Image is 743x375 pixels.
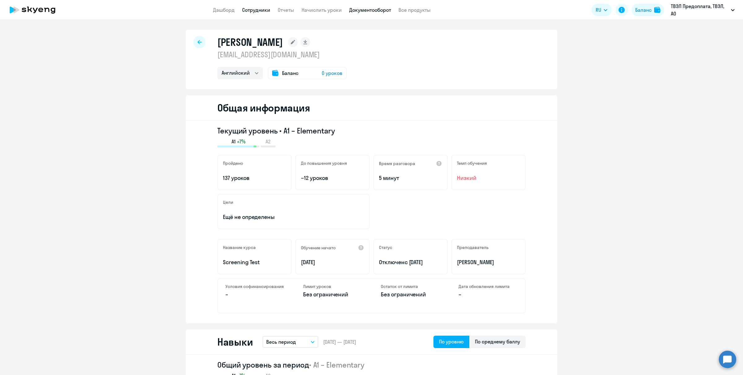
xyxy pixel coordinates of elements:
[213,7,235,13] a: Дашборд
[232,138,236,145] span: A1
[223,199,233,205] h5: Цели
[632,4,664,16] button: Балансbalance
[282,69,298,77] span: Баланс
[379,161,415,166] h5: Время разговора
[237,138,245,145] span: +7%
[301,174,364,182] p: ~12 уроков
[266,338,296,346] p: Весь период
[303,284,362,289] h4: Лимит уроков
[457,174,520,182] span: Низкий
[278,7,294,13] a: Отчеты
[457,245,489,250] h5: Преподаватель
[596,6,601,14] span: RU
[217,336,253,348] h2: Навыки
[223,258,286,266] p: Screening Test
[379,258,442,266] p: Отключен
[457,160,487,166] h5: Темп обучения
[223,160,243,166] h5: Пройдено
[225,284,285,289] h4: Условия софинансирования
[591,4,612,16] button: RU
[475,338,520,345] div: По среднему баллу
[303,290,362,299] p: Без ограничений
[381,290,440,299] p: Без ограничений
[217,360,526,370] h2: Общий уровень за период
[242,7,270,13] a: Сотрудники
[223,245,256,250] h5: Название курса
[223,213,364,221] p: Ещё не определены
[225,290,285,299] p: –
[266,138,271,145] span: A2
[301,160,347,166] h5: До повышения уровня
[458,284,518,289] h4: Дата обновления лимита
[439,338,464,345] div: По уровню
[379,245,392,250] h5: Статус
[217,126,526,136] h3: Текущий уровень • A1 – Elementary
[398,7,431,13] a: Все продукты
[671,2,728,17] p: ТВЭЛ Предоплата, ТВЭЛ, АО
[223,174,286,182] p: 137 уроков
[349,7,391,13] a: Документооборот
[654,7,660,13] img: balance
[263,336,318,348] button: Весь период
[217,50,347,59] p: [EMAIL_ADDRESS][DOMAIN_NAME]
[309,360,364,369] span: • A1 – Elementary
[301,245,336,251] h5: Обучение начато
[458,290,518,299] p: –
[379,174,442,182] p: 5 минут
[381,284,440,289] h4: Остаток от лимита
[301,258,364,266] p: [DATE]
[323,338,356,345] span: [DATE] — [DATE]
[322,69,342,77] span: 0 уроков
[217,36,283,48] h1: [PERSON_NAME]
[635,6,652,14] div: Баланс
[405,259,423,266] span: с [DATE]
[457,258,520,266] p: [PERSON_NAME]
[302,7,342,13] a: Начислить уроки
[668,2,738,17] button: ТВЭЛ Предоплата, ТВЭЛ, АО
[217,102,310,114] h2: Общая информация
